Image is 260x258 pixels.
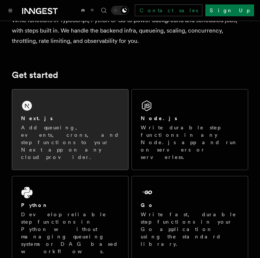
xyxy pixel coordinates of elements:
button: Find something... [99,6,108,15]
button: Toggle dark mode [111,6,129,15]
a: Contact sales [135,4,202,16]
h2: Python [21,201,48,209]
p: Write durable step functions in any Node.js app and run on servers or serverless. [141,124,239,161]
h2: Go [141,201,154,209]
p: Write fast, durable step functions in your Go application using the standard library. [141,211,239,248]
button: Toggle navigation [6,6,15,15]
p: Write functions in TypeScript, Python or Go to power background and scheduled jobs, with steps bu... [12,15,248,46]
a: Next.jsAdd queueing, events, crons, and step functions to your Next app on any cloud provider. [12,89,129,170]
h2: Node.js [141,115,177,122]
p: Add queueing, events, crons, and step functions to your Next app on any cloud provider. [21,124,119,161]
a: Node.jsWrite durable step functions in any Node.js app and run on servers or serverless. [131,89,248,170]
a: Get started [12,70,58,80]
p: Develop reliable step functions in Python without managing queueing systems or DAG based workflows. [21,211,119,255]
a: Sign Up [205,4,254,16]
h2: Next.js [21,115,53,122]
